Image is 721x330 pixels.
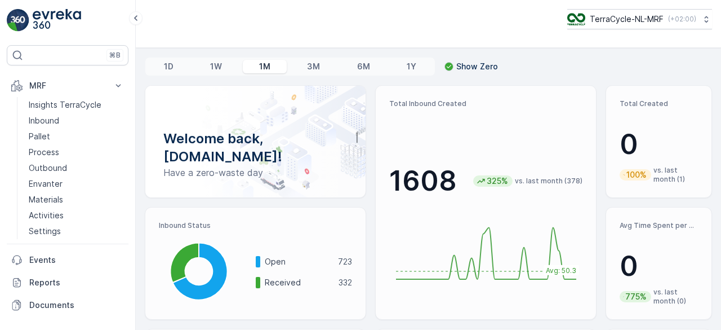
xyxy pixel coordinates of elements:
a: Settings [24,223,128,239]
a: Documents [7,294,128,316]
span: Material : [10,278,48,288]
p: 1W [210,61,222,72]
p: 1Y [407,61,416,72]
button: MRF [7,74,128,97]
p: Activities [29,210,64,221]
a: Inbound [24,113,128,129]
p: 0 [620,249,698,283]
img: logo_light-DOdMpM7g.png [33,9,81,32]
span: 129 [66,204,79,213]
p: 6M [357,61,370,72]
a: Reports [7,271,128,294]
p: Settings [29,226,61,237]
p: Inbound [29,115,59,126]
p: Total Created [620,99,698,108]
p: ⌘B [109,51,121,60]
p: Welcome back, [DOMAIN_NAME]! [163,130,348,166]
a: Process [24,144,128,160]
button: TerraCycle-NL-MRF(+02:00) [567,9,712,29]
p: Insights TerraCycle [29,99,101,111]
p: Total Inbound Created [389,99,582,108]
p: Have a zero-waste day [163,166,348,179]
p: Reports [29,277,124,288]
p: 100% [625,169,648,181]
p: Received [265,277,331,288]
span: 30 [63,241,73,250]
a: Activities [24,208,128,223]
p: Materials [29,194,63,205]
img: TC_v739CUj.png [567,13,585,25]
p: 1608 [389,164,457,198]
span: NL-PI0006 I Koffie en Thee [48,278,154,288]
a: Insights TerraCycle [24,97,128,113]
p: Outbound [29,162,67,174]
img: logo [7,9,29,32]
p: 1D [164,61,173,72]
p: 332 [339,277,352,288]
a: Events [7,249,128,271]
p: 3M [307,61,320,72]
p: vs. last month (0) [653,288,698,306]
p: FD658 Coffee [DATE] #1 [304,10,415,23]
a: Pallet [24,129,128,144]
p: 0 [620,127,698,161]
span: Tare Weight : [10,241,63,250]
p: Open [265,256,331,267]
p: Pallet [29,131,50,142]
span: Name : [10,185,37,195]
p: ( +02:00 ) [668,15,696,24]
p: Documents [29,300,124,311]
span: FD658 Coffee [DATE] #1 [37,185,131,195]
p: Envanter [29,178,63,190]
p: 723 [338,256,352,267]
p: Avg Time Spent per Process (hr) [620,221,698,230]
p: Events [29,254,124,266]
a: Materials [24,192,128,208]
p: TerraCycle-NL-MRF [590,14,664,25]
span: FD Pallet [60,259,95,269]
a: Outbound [24,160,128,176]
p: vs. last month (378) [515,177,582,186]
p: 325% [486,175,509,187]
span: Net Weight : [10,222,59,232]
p: Inbound Status [159,221,352,230]
p: MRF [29,80,106,91]
span: Total Weight : [10,204,66,213]
p: Process [29,147,59,158]
p: 1M [259,61,270,72]
a: Envanter [24,176,128,192]
p: vs. last month (1) [653,166,698,184]
p: Show Zero [456,61,498,72]
span: 99 [59,222,69,232]
span: Asset Type : [10,259,60,269]
p: 775% [624,291,648,302]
